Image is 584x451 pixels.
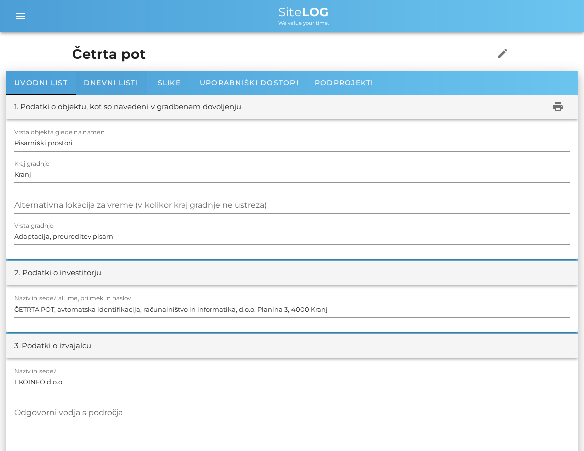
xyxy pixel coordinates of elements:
div: 1. Podatki o objektu, kot so navedeni v gradbenem dovoljenju [14,101,241,113]
b: LOG [302,5,329,19]
span: Uvodni list [14,78,68,87]
div: 2. Podatki o investitorju [14,267,101,279]
iframe: Chat Widget [441,343,584,451]
label: Naziv in sedež [14,368,57,375]
span: Slike [158,78,181,87]
i: menu [14,10,26,22]
span: We value your time. [278,20,329,26]
h1: Četrta pot [72,44,475,65]
label: Kraj gradnje [14,160,50,168]
i: edit [497,47,509,59]
span: Dnevni listi [84,78,138,87]
label: Vrsta gradnje [14,222,54,230]
label: Naziv in sedež ali ime, priimek in naslov [14,295,131,303]
i: print [552,101,564,113]
label: Vrsta objekta glede na namen [14,129,105,136]
span: Podprojekti [315,78,374,87]
span: Uporabniški dostopi [200,78,299,87]
div: Pripomoček za klepet [441,343,584,451]
span: Site [278,5,329,19]
div: 3. Podatki o izvajalcu [14,340,91,352]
